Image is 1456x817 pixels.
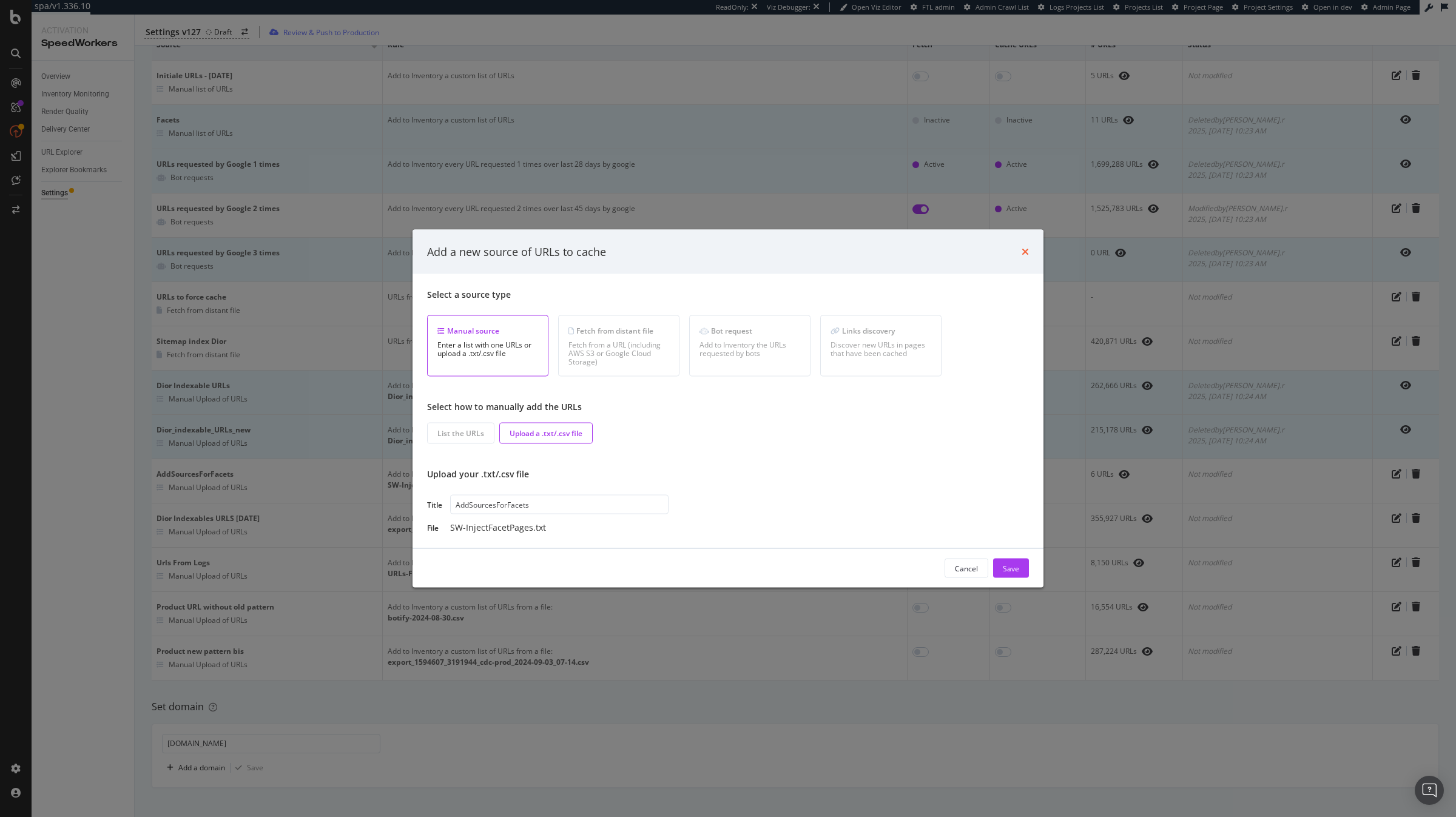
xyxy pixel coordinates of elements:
[427,244,606,260] div: Add a new source of URLs to cache
[427,522,445,533] div: File
[993,559,1029,578] button: Save
[699,326,800,336] div: Bot request
[427,499,445,509] div: Title
[831,341,931,358] div: Discover new URLs in pages that have been cached
[1003,563,1019,573] div: Save
[699,341,800,358] div: Add to Inventory the URLs requested by bots
[437,341,538,358] div: Enter a list with one URLs or upload a .txt/.csv file
[831,326,931,336] div: Links discovery
[413,229,1043,588] div: modal
[1022,244,1029,260] div: times
[437,428,484,439] div: List the URLs
[437,326,538,336] div: Manual source
[568,326,669,336] div: Fetch from distant file
[945,559,988,578] button: Cancel
[955,563,978,573] div: Cancel
[427,401,1029,413] div: Select how to manually add the URLs
[427,289,1029,301] div: Select a source type
[510,428,582,439] div: Upload a .txt/.csv file
[1415,776,1444,805] div: Open Intercom Messenger
[568,341,669,366] div: Fetch from a URL (including AWS S3 or Google Cloud Storage)
[427,468,1029,480] div: Upload your .txt/.csv file
[450,522,546,534] div: SW-InjectFacetPages.txt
